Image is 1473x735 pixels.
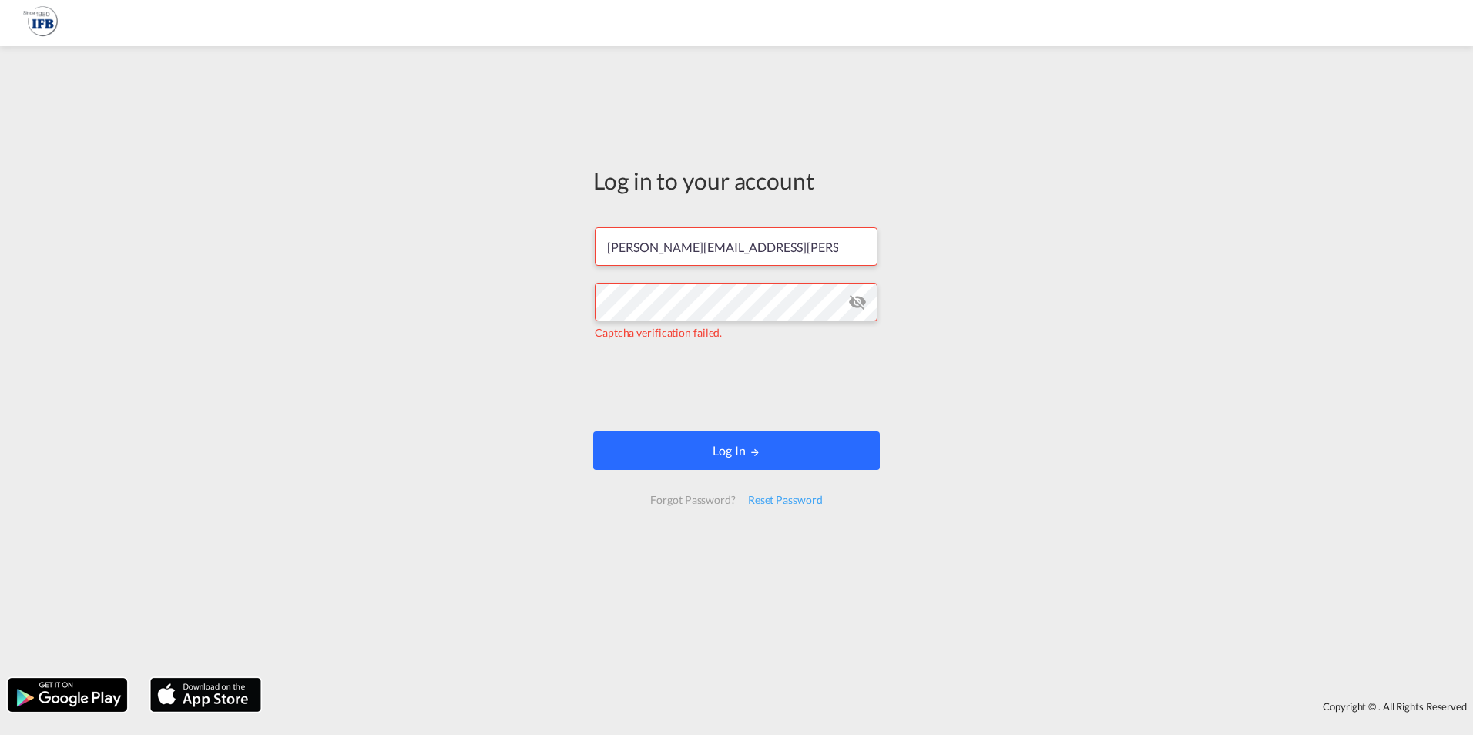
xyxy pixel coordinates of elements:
span: Captcha verification failed. [595,326,722,339]
iframe: reCAPTCHA [619,356,854,416]
img: google.png [6,676,129,713]
button: LOGIN [593,431,880,470]
div: Forgot Password? [644,486,741,514]
md-icon: icon-eye-off [848,293,867,311]
div: Log in to your account [593,164,880,196]
img: apple.png [149,676,263,713]
div: Copyright © . All Rights Reserved [269,693,1473,720]
img: 1f261f00256b11eeaf3d89493e6660f9.png [23,6,58,41]
input: Enter email/phone number [595,227,877,266]
div: Reset Password [742,486,829,514]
